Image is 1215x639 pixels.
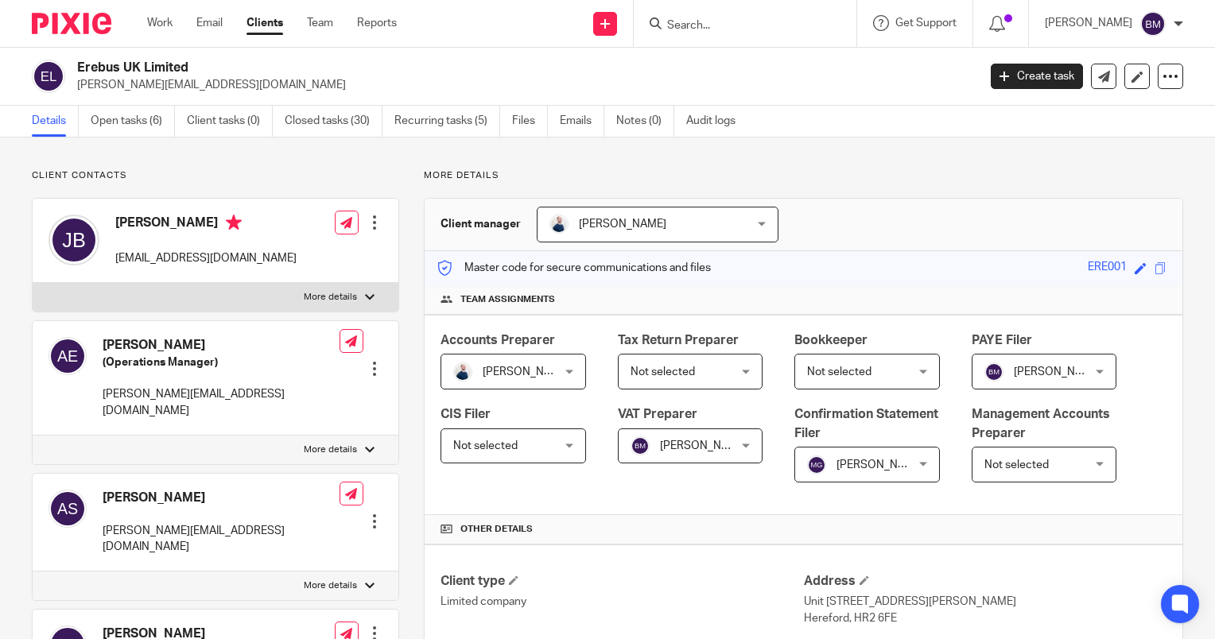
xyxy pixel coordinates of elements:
[441,408,491,420] span: CIS Filer
[618,334,739,347] span: Tax Return Preparer
[972,408,1110,439] span: Management Accounts Preparer
[103,490,340,506] h4: [PERSON_NAME]
[460,293,555,306] span: Team assignments
[686,106,747,137] a: Audit logs
[666,19,809,33] input: Search
[285,106,382,137] a: Closed tasks (30)
[441,216,521,232] h3: Client manager
[1140,11,1166,37] img: svg%3E
[895,17,957,29] span: Get Support
[77,77,967,93] p: [PERSON_NAME][EMAIL_ADDRESS][DOMAIN_NAME]
[187,106,273,137] a: Client tasks (0)
[991,64,1083,89] a: Create task
[984,459,1049,471] span: Not selected
[1014,366,1101,378] span: [PERSON_NAME]
[226,215,242,230] i: Primary
[804,594,1166,610] p: Unit [STREET_ADDRESS][PERSON_NAME]
[196,15,223,31] a: Email
[631,366,695,378] span: Not selected
[424,169,1183,182] p: More details
[807,366,871,378] span: Not selected
[616,106,674,137] a: Notes (0)
[115,215,297,234] h4: [PERSON_NAME]
[115,250,297,266] p: [EMAIL_ADDRESS][DOMAIN_NAME]
[32,60,65,93] img: svg%3E
[91,106,175,137] a: Open tasks (6)
[512,106,548,137] a: Files
[49,337,87,375] img: svg%3E
[560,106,604,137] a: Emails
[307,15,333,31] a: Team
[618,408,697,420] span: VAT Preparer
[49,215,99,265] img: svg%3E
[794,334,868,347] span: Bookkeeper
[1045,15,1132,31] p: [PERSON_NAME]
[304,291,357,304] p: More details
[394,106,500,137] a: Recurring tasks (5)
[32,13,111,34] img: Pixie
[453,362,472,381] img: MC_T&CO-3.jpg
[103,354,340,370] h5: (Operations Manager)
[103,386,340,419] p: [PERSON_NAME][EMAIL_ADDRESS][DOMAIN_NAME]
[437,260,711,276] p: Master code for secure communications and files
[304,579,357,592] p: More details
[483,366,570,378] span: [PERSON_NAME]
[103,523,340,556] p: [PERSON_NAME][EMAIL_ADDRESS][DOMAIN_NAME]
[453,440,518,451] span: Not selected
[549,215,569,234] img: MC_T&CO-3.jpg
[32,169,399,182] p: Client contacts
[77,60,789,76] h2: Erebus UK Limited
[660,440,747,451] span: [PERSON_NAME]
[837,459,924,471] span: [PERSON_NAME]
[984,362,1003,381] img: svg%3E
[972,334,1032,347] span: PAYE Filer
[579,219,666,230] span: [PERSON_NAME]
[32,106,79,137] a: Details
[441,594,803,610] p: Limited company
[1088,259,1127,277] div: ERE001
[807,455,826,474] img: svg%3E
[631,436,650,455] img: svg%3E
[460,523,533,536] span: Other details
[441,334,555,347] span: Accounts Preparer
[804,573,1166,590] h4: Address
[804,610,1166,626] p: Hereford, HR2 6FE
[441,573,803,590] h4: Client type
[357,15,397,31] a: Reports
[794,408,938,439] span: Confirmation Statement Filer
[304,443,357,456] p: More details
[147,15,173,31] a: Work
[103,337,340,354] h4: [PERSON_NAME]
[49,490,87,528] img: svg%3E
[246,15,283,31] a: Clients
